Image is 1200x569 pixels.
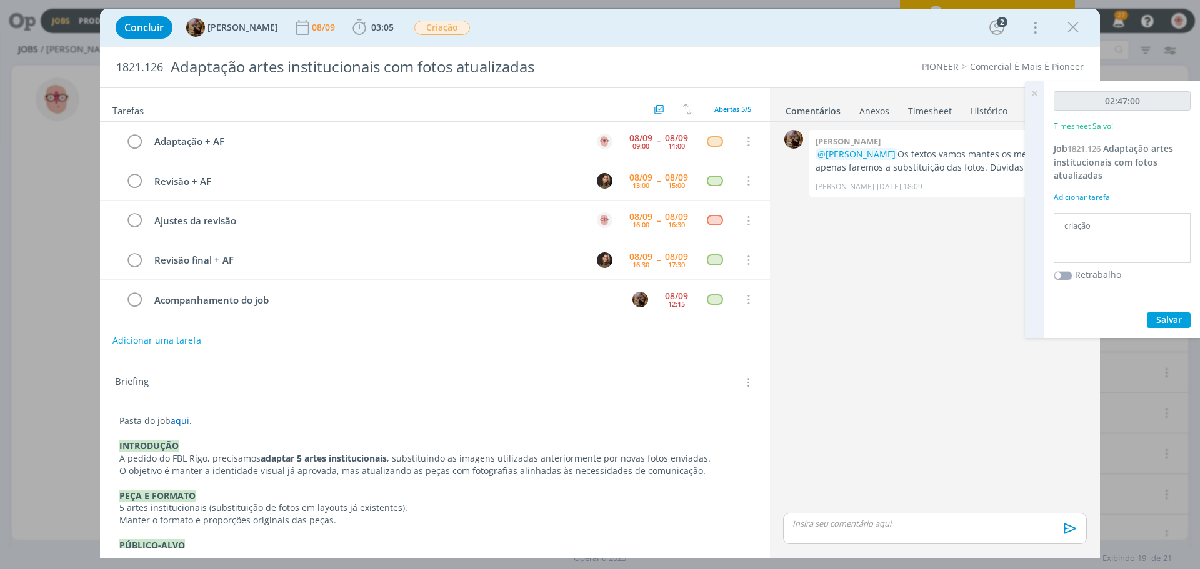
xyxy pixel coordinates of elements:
[632,142,649,149] div: 09:00
[597,134,612,149] img: A
[632,261,649,268] div: 16:30
[186,18,205,37] img: A
[166,52,676,82] div: Adaptação artes institucionais com fotos atualizadas
[970,61,1084,72] a: Comercial É Mais É Pioneer
[665,292,688,300] div: 08/09
[312,23,337,32] div: 08/09
[414,20,471,36] button: Criação
[149,174,585,189] div: Revisão + AF
[261,452,387,464] strong: adaptar 5 artes institucionais
[597,252,612,268] img: J
[371,21,394,33] span: 03:05
[816,136,881,147] b: [PERSON_NAME]
[816,181,874,192] p: [PERSON_NAME]
[1067,143,1101,154] span: 1821.126
[119,539,185,551] strong: PÚBLICO-ALVO
[100,9,1100,558] div: dialog
[119,452,751,465] p: A pedido do FBL Rigo, precisamos , substituindo as imagens utilizadas anteriormente por novas fot...
[987,17,1007,37] button: 2
[112,102,144,117] span: Tarefas
[149,134,585,149] div: Adaptação + AF
[116,16,172,39] button: Concluir
[119,440,179,452] strong: INTRODUÇÃO
[171,415,189,427] a: aqui
[657,216,661,225] span: --
[1054,142,1173,181] span: Adaptação artes institucionais com fotos atualizadas
[657,137,661,146] span: --
[668,142,685,149] div: 11:00
[1054,121,1113,132] p: Timesheet Salvo!
[186,18,278,37] button: A[PERSON_NAME]
[124,22,164,32] span: Concluir
[597,212,612,228] img: A
[922,61,959,72] a: PIONEER
[859,105,889,117] div: Anexos
[149,252,585,268] div: Revisão final + AF
[115,374,149,390] span: Briefing
[631,290,649,309] button: A
[1075,268,1121,281] label: Retrabalho
[665,134,688,142] div: 08/09
[668,182,685,189] div: 15:00
[149,213,585,229] div: Ajustes da revisão
[119,465,751,477] p: O objetivo é manter a identidade visual já aprovada, mas atualizando as peças com fotografias ali...
[970,99,1008,117] a: Histórico
[632,221,649,228] div: 16:00
[665,173,688,182] div: 08/09
[595,250,614,269] button: J
[1054,192,1191,203] div: Adicionar tarefa
[785,99,841,117] a: Comentários
[149,292,621,308] div: Acompanhamento do job
[595,211,614,230] button: A
[817,148,896,160] span: @[PERSON_NAME]
[668,261,685,268] div: 17:30
[595,171,614,190] button: J
[119,490,196,502] strong: PEÇA E FORMATO
[665,212,688,221] div: 08/09
[816,148,1079,174] p: Os textos vamos mantes os mesmos, apenas faremos a substituição das fotos. Dúvidas me chama :)
[877,181,922,192] span: [DATE] 18:09
[665,252,688,261] div: 08/09
[632,182,649,189] div: 13:00
[1054,142,1173,181] a: Job1821.126Adaptação artes institucionais com fotos atualizadas
[668,300,685,307] div: 12:15
[119,415,751,427] p: Pasta do job .
[595,132,614,151] button: A
[207,23,278,32] span: [PERSON_NAME]
[668,221,685,228] div: 16:30
[629,252,652,261] div: 08/09
[116,61,163,74] span: 1821.126
[657,176,661,185] span: --
[629,212,652,221] div: 08/09
[349,17,397,37] button: 03:05
[119,514,751,527] p: Manter o formato e proporções originais das peças.
[683,104,692,115] img: arrow-down-up.svg
[632,292,648,307] img: A
[414,21,470,35] span: Criação
[629,134,652,142] div: 08/09
[907,99,952,117] a: Timesheet
[597,173,612,189] img: J
[1156,314,1182,325] span: Salvar
[119,502,751,514] p: 5 artes institucionais (substituição de fotos em layouts já existentes).
[629,173,652,182] div: 08/09
[657,255,661,264] span: --
[714,104,751,114] span: Abertas 5/5
[1147,312,1191,328] button: Salvar
[997,17,1007,27] div: 2
[784,130,803,149] img: A
[112,329,202,352] button: Adicionar uma tarefa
